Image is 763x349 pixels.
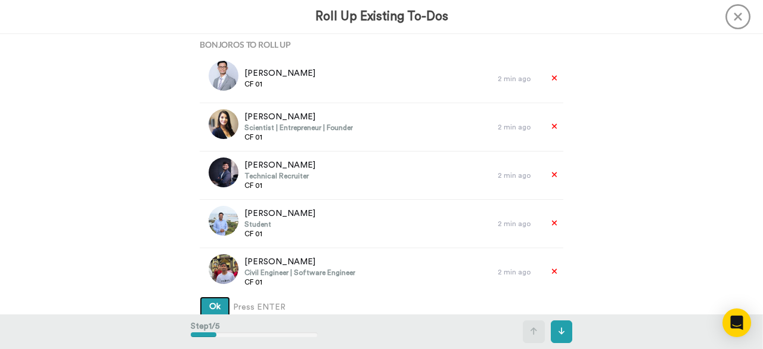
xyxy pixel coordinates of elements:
button: Ok [200,297,230,318]
div: 2 min ago [498,74,539,84]
img: b0add5d2-6891-4b9a-94ea-4936830c959e.jpg [209,254,238,284]
span: CF 01 [244,132,353,142]
span: CF 01 [244,277,355,287]
span: CF 01 [244,229,315,239]
div: Open Intercom Messenger [722,308,751,337]
span: Technical Recruiter [244,171,315,181]
img: 7429ea37-2ef7-43e3-aa8d-1df0963c72b3.jpg [209,157,238,187]
img: 71aa448e-58da-4aa8-acd7-04866bca6bcf.jpg [209,109,238,139]
span: Scientist | Entrepreneur | Founder [244,123,353,132]
div: 2 min ago [498,267,539,277]
img: 3601175d-a728-4151-9a43-6b298c9c8e8f.jpg [209,206,238,236]
span: [PERSON_NAME] [244,159,315,171]
span: Student [244,220,315,229]
span: CF 01 [244,181,315,190]
span: Press ENTER [233,301,286,313]
span: Ok [209,302,221,311]
span: [PERSON_NAME] [244,67,315,79]
span: CF 01 [244,79,315,89]
span: [PERSON_NAME] [244,256,355,268]
div: 2 min ago [498,122,539,132]
h4: Bonjoros To Roll Up [200,40,563,49]
span: Civil Engineer | Software Engineer [244,268,355,277]
img: 62a9dbe9-fa14-4204-9eb0-fe3fb74a8d13.jpg [209,61,238,91]
h3: Roll Up Existing To-Dos [315,10,448,23]
div: 2 min ago [498,171,539,180]
span: [PERSON_NAME] [244,111,353,123]
div: Step 1 / 5 [191,314,318,349]
div: 2 min ago [498,219,539,228]
span: [PERSON_NAME] [244,208,315,220]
